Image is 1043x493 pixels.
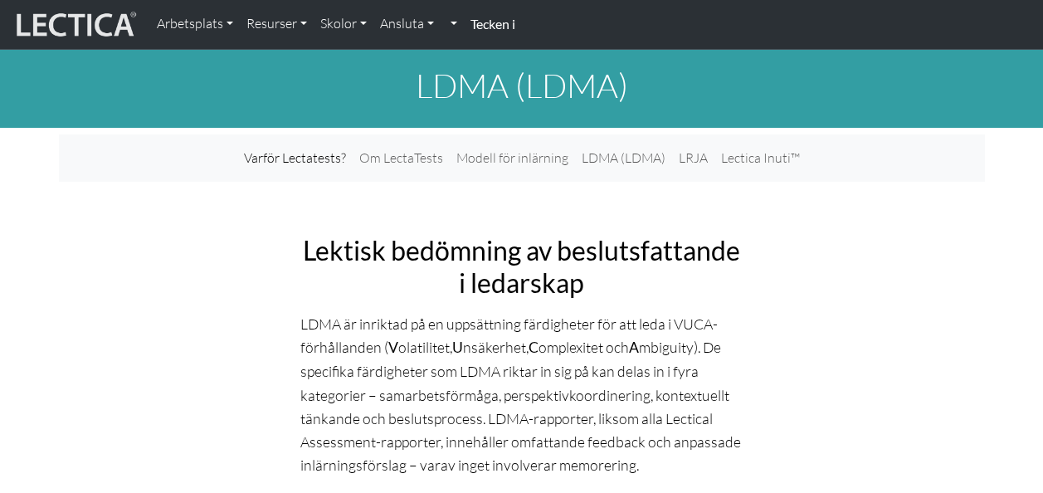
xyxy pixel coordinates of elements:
a: LDMA (LDMA) [575,141,672,175]
p: LDMA är inriktad på en uppsättning färdigheter för att leda i VUCA-förhållanden ( olatilitet, nsä... [300,312,743,476]
a: Ansluta [373,7,441,41]
a: LRJA [672,141,714,175]
strong: C [529,339,539,356]
a: Skolor [314,7,373,41]
a: Om LectaTests [353,141,450,175]
a: Lectica Inuti™ [714,141,807,175]
a: Varför Lectatests? [237,141,353,175]
strong: Tecken i [470,16,515,32]
a: Tecken i [464,7,522,42]
a: Resurser [240,7,314,41]
a: Modell för inlärning [450,141,575,175]
strong: A [629,339,639,356]
strong: V [388,339,398,356]
h1: LDMA (LDMA) [59,66,985,105]
a: Arbetsplats [150,7,240,41]
h2: Lektisk bedömning av beslutsfattande i ledarskap [300,235,743,299]
strong: U [452,339,463,356]
img: lecticalive [12,9,137,41]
